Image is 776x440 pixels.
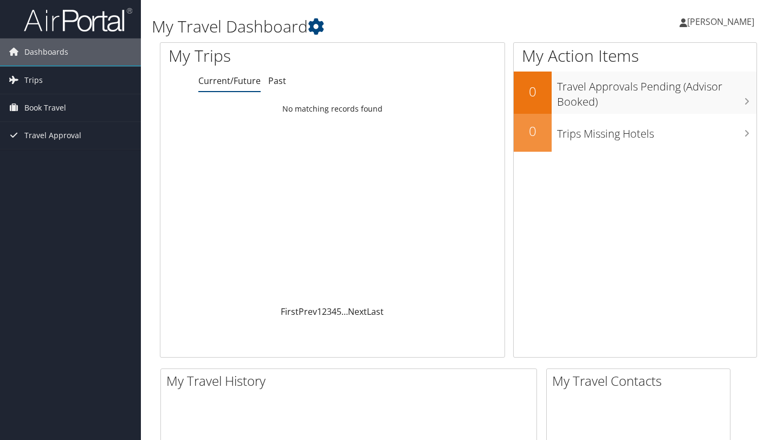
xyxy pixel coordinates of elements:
span: Dashboards [24,38,68,66]
span: Book Travel [24,94,66,121]
h3: Travel Approvals Pending (Advisor Booked) [557,74,756,109]
h3: Trips Missing Hotels [557,121,756,141]
a: 0Trips Missing Hotels [514,114,756,152]
td: No matching records found [160,99,505,119]
img: airportal-logo.png [24,7,132,33]
a: 5 [337,306,341,318]
a: 3 [327,306,332,318]
span: … [341,306,348,318]
h2: 0 [514,122,552,140]
a: 2 [322,306,327,318]
h2: My Travel History [166,372,536,390]
a: Past [268,75,286,87]
h2: My Travel Contacts [552,372,730,390]
h1: My Trips [169,44,353,67]
h1: My Travel Dashboard [152,15,561,38]
a: Last [367,306,384,318]
a: First [281,306,299,318]
a: Current/Future [198,75,261,87]
h2: 0 [514,82,552,101]
span: Travel Approval [24,122,81,149]
span: [PERSON_NAME] [687,16,754,28]
a: 0Travel Approvals Pending (Advisor Booked) [514,72,756,113]
a: Prev [299,306,317,318]
a: Next [348,306,367,318]
a: [PERSON_NAME] [680,5,765,38]
a: 4 [332,306,337,318]
span: Trips [24,67,43,94]
h1: My Action Items [514,44,756,67]
a: 1 [317,306,322,318]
